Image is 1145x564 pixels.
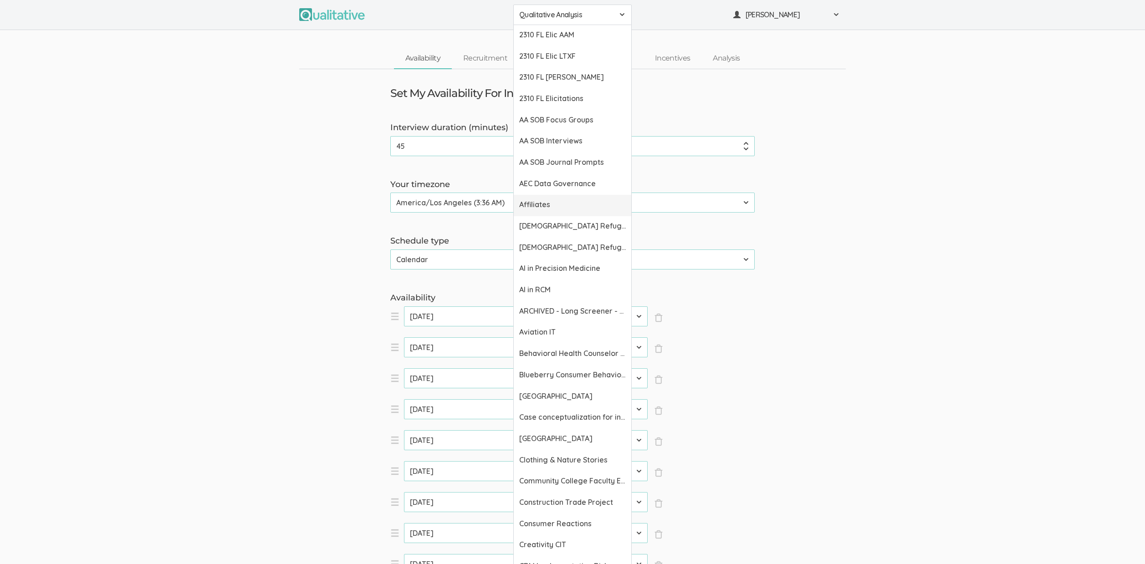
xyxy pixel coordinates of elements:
[519,348,626,359] span: Behavioral Health Counselor Supervisors
[746,10,828,20] span: [PERSON_NAME]
[514,493,631,514] a: Construction Trade Project
[514,471,631,493] a: Community College Faculty Experiences
[514,429,631,450] a: [GEOGRAPHIC_DATA]
[519,199,626,210] span: Affiliates
[514,259,631,280] a: AI in Precision Medicine
[519,263,626,274] span: AI in Precision Medicine
[390,179,755,191] label: Your timezone
[654,375,663,384] span: ×
[727,5,846,25] button: [PERSON_NAME]
[514,407,631,429] a: Case conceptualization for interpersonal violence survivors
[519,157,626,168] span: AA SOB Journal Prompts
[514,195,631,216] a: Affiliates
[519,455,626,465] span: Clothing & Nature Stories
[519,136,626,146] span: AA SOB Interviews
[519,115,626,125] span: AA SOB Focus Groups
[654,499,663,508] span: ×
[390,235,755,247] label: Schedule type
[514,514,631,535] a: Consumer Reactions
[519,242,626,253] span: [DEMOGRAPHIC_DATA] Refugee Support Organization
[514,152,631,174] a: AA SOB Journal Prompts
[514,535,631,556] a: Creativity CIT
[654,344,663,353] span: ×
[519,518,626,529] span: Consumer Reactions
[519,72,626,82] span: 2310 FL [PERSON_NAME]
[514,238,631,259] a: [DEMOGRAPHIC_DATA] Refugee Support Organization
[514,110,631,132] a: AA SOB Focus Groups
[514,216,631,238] a: [DEMOGRAPHIC_DATA] Refugee Resettlement
[519,539,626,550] span: Creativity CIT
[452,49,519,68] a: Recruitment
[519,285,626,295] span: AI in RCM
[514,344,631,365] a: Behavioral Health Counselor Supervisors
[519,306,626,316] span: ARCHIVED - Long Screener - PXQG 1pm Hua (Individual)
[644,49,702,68] a: Incentives
[514,174,631,195] a: AEC Data Governance
[514,67,631,89] a: 2310 FL [PERSON_NAME]
[519,221,626,231] span: [DEMOGRAPHIC_DATA] Refugee Resettlement
[1099,520,1145,564] iframe: Chat Widget
[514,46,631,68] a: 2310 FL Elic LTXF
[514,89,631,110] a: 2310 FL Elicitations
[654,530,663,539] span: ×
[519,412,626,422] span: Case conceptualization for interpersonal violence survivors
[390,292,755,304] label: Availability
[514,386,631,408] a: [GEOGRAPHIC_DATA]
[519,30,626,40] span: 2310 FL Elic AAM
[654,406,663,415] span: ×
[654,468,663,477] span: ×
[519,497,626,508] span: Construction Trade Project
[519,178,626,189] span: AEC Data Governance
[514,450,631,472] a: Clothing & Nature Stories
[514,322,631,344] a: Aviation IT
[519,433,626,444] span: [GEOGRAPHIC_DATA]
[514,280,631,301] a: AI in RCM
[390,122,755,134] label: Interview duration (minutes)
[519,476,626,486] span: Community College Faculty Experiences
[514,365,631,386] a: Blueberry Consumer Behavior Project
[514,25,631,46] a: 2310 FL Elic AAM
[654,313,663,322] span: ×
[654,437,663,446] span: ×
[519,370,626,380] span: Blueberry Consumer Behavior Project
[701,49,751,68] a: Analysis
[519,10,614,20] span: Qualitative Analysis
[514,301,631,323] a: ARCHIVED - Long Screener - PXQG 1pm Hua (Individual)
[299,8,365,21] img: Qualitative
[513,5,632,25] button: Qualitative Analysis
[519,327,626,337] span: Aviation IT
[519,93,626,104] span: 2310 FL Elicitations
[519,51,626,61] span: 2310 FL Elic LTXF
[514,131,631,152] a: AA SOB Interviews
[390,87,557,99] h3: Set My Availability For Interviews
[394,49,452,68] a: Availability
[519,391,626,401] span: [GEOGRAPHIC_DATA]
